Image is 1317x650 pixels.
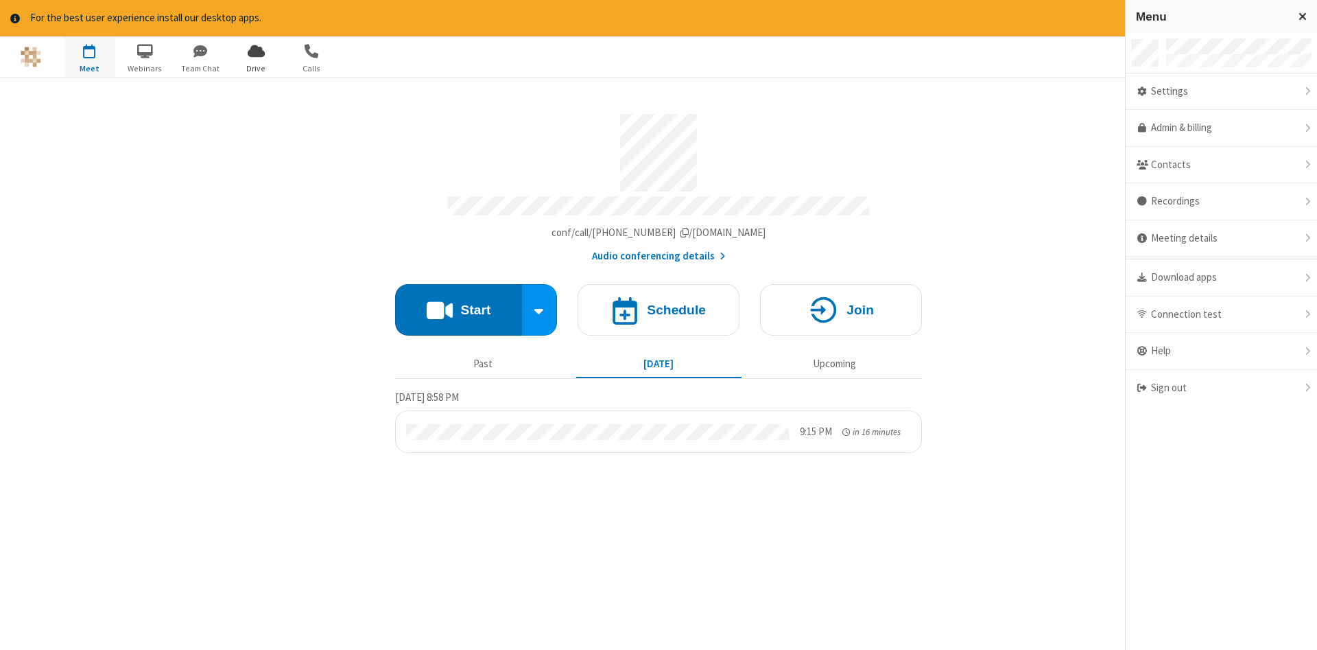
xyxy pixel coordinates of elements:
[286,62,337,75] span: Calls
[578,284,739,336] button: Schedule
[551,226,766,239] span: Copy my meeting room link
[395,391,459,404] span: [DATE] 8:58 PM
[1126,259,1317,297] div: Download apps
[1126,73,1317,111] div: Settings
[230,62,282,75] span: Drive
[760,284,922,336] button: Join
[1126,183,1317,220] div: Recordings
[395,389,922,453] section: Today's Meetings
[1126,220,1317,257] div: Meeting details
[119,62,171,75] span: Webinars
[401,351,566,378] button: Past
[800,424,832,440] div: 9:15 PM
[5,36,56,78] button: Logo
[576,351,741,378] button: [DATE]
[647,303,706,316] h4: Schedule
[551,225,766,241] button: Copy my meeting room linkCopy my meeting room link
[460,303,490,316] h4: Start
[853,426,901,438] span: in 16 minutes
[1126,147,1317,184] div: Contacts
[1124,36,1317,78] div: Open menu
[1126,110,1317,147] a: Admin & billing
[752,351,917,378] button: Upcoming
[21,47,41,67] img: QA Selenium DO NOT DELETE OR CHANGE
[1126,370,1317,406] div: Sign out
[1126,297,1317,334] div: Connection test
[1126,333,1317,370] div: Help
[846,303,874,316] h4: Join
[395,284,522,336] button: Start
[64,62,115,75] span: Meet
[395,104,922,264] section: Account details
[592,248,726,264] button: Audio conferencing details
[1136,10,1286,23] h3: Menu
[522,284,558,336] div: Start conference options
[175,62,226,75] span: Team Chat
[30,10,1204,26] div: For the best user experience install our desktop apps.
